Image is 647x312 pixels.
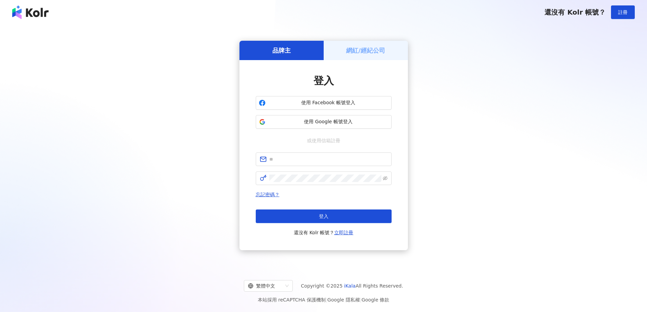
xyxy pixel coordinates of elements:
[313,75,334,87] span: 登入
[334,230,353,235] a: 立即註冊
[248,280,283,291] div: 繁體中文
[327,297,360,302] a: Google 隱私權
[302,137,345,144] span: 或使用信箱註冊
[346,46,385,55] h5: 網紅/經紀公司
[319,214,328,219] span: 登入
[12,5,49,19] img: logo
[256,192,280,197] a: 忘記密碼？
[544,8,606,16] span: 還沒有 Kolr 帳號？
[344,283,356,289] a: iKala
[361,297,389,302] a: Google 條款
[256,209,392,223] button: 登入
[383,176,388,181] span: eye-invisible
[268,118,389,125] span: 使用 Google 帳號登入
[256,96,392,110] button: 使用 Facebook 帳號登入
[301,282,403,290] span: Copyright © 2025 All Rights Reserved.
[268,99,389,106] span: 使用 Facebook 帳號登入
[360,297,362,302] span: |
[272,46,291,55] h5: 品牌主
[294,228,354,237] span: 還沒有 Kolr 帳號？
[256,115,392,129] button: 使用 Google 帳號登入
[258,296,389,304] span: 本站採用 reCAPTCHA 保護機制
[618,10,628,15] span: 註冊
[611,5,635,19] button: 註冊
[326,297,327,302] span: |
